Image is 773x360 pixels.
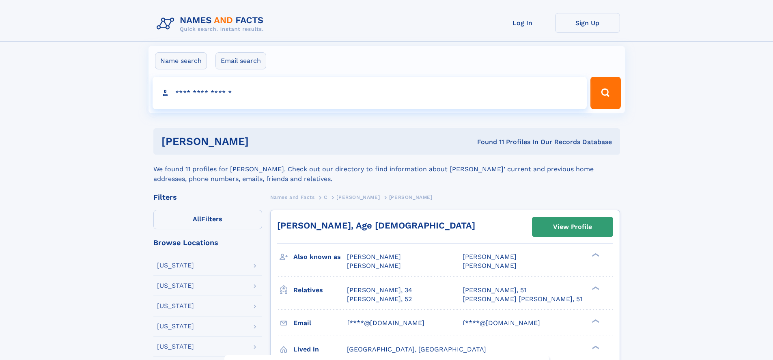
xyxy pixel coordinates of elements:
img: Logo Names and Facts [153,13,270,35]
a: [PERSON_NAME], 52 [347,295,412,304]
a: [PERSON_NAME], Age [DEMOGRAPHIC_DATA] [277,220,475,231]
h3: Email [293,316,347,330]
button: Search Button [590,77,620,109]
a: [PERSON_NAME], 51 [463,286,526,295]
a: Log In [490,13,555,33]
span: [PERSON_NAME] [463,253,517,261]
label: Filters [153,210,262,229]
div: View Profile [553,218,592,236]
a: C [324,192,327,202]
div: ❯ [590,318,600,323]
a: [PERSON_NAME] [PERSON_NAME], 51 [463,295,582,304]
a: Names and Facts [270,192,315,202]
span: [GEOGRAPHIC_DATA], [GEOGRAPHIC_DATA] [347,345,486,353]
div: ❯ [590,345,600,350]
div: [US_STATE] [157,282,194,289]
label: Name search [155,52,207,69]
span: [PERSON_NAME] [463,262,517,269]
label: Email search [215,52,266,69]
h3: Also known as [293,250,347,264]
div: [US_STATE] [157,323,194,330]
div: We found 11 profiles for [PERSON_NAME]. Check out our directory to find information about [PERSON... [153,155,620,184]
a: [PERSON_NAME], 34 [347,286,412,295]
div: [US_STATE] [157,303,194,309]
div: Found 11 Profiles In Our Records Database [363,138,612,147]
h3: Lived in [293,343,347,356]
div: Filters [153,194,262,201]
a: View Profile [532,217,613,237]
span: C [324,194,327,200]
span: [PERSON_NAME] [347,262,401,269]
div: ❯ [590,252,600,258]
span: All [193,215,201,223]
a: Sign Up [555,13,620,33]
div: [US_STATE] [157,262,194,269]
div: [US_STATE] [157,343,194,350]
h3: Relatives [293,283,347,297]
div: Browse Locations [153,239,262,246]
span: [PERSON_NAME] [347,253,401,261]
span: [PERSON_NAME] [389,194,433,200]
h1: [PERSON_NAME] [161,136,363,147]
a: [PERSON_NAME] [336,192,380,202]
span: [PERSON_NAME] [336,194,380,200]
div: ❯ [590,285,600,291]
input: search input [153,77,587,109]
